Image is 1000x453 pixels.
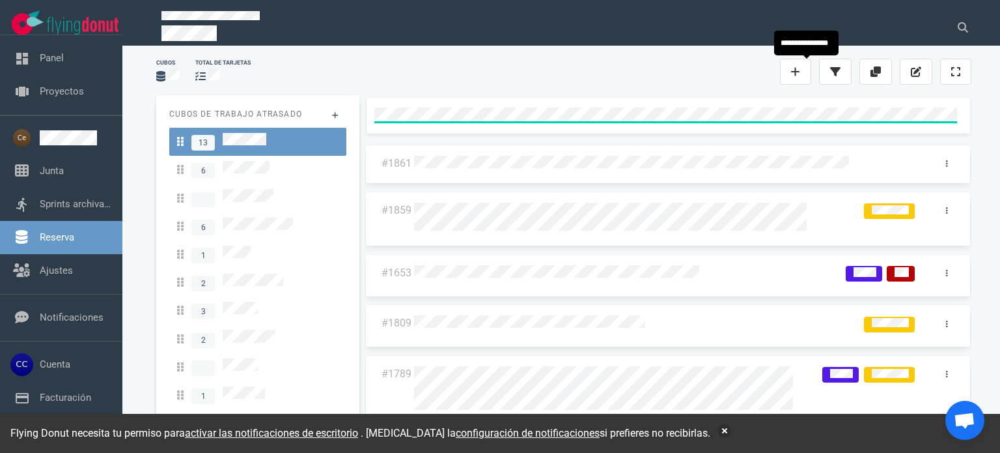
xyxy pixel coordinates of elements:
font: activar las notificaciones de escritorio [185,427,358,439]
a: Ajustes [40,265,73,276]
a: #1789 [382,368,411,380]
a: configuración de notificaciones [456,427,600,439]
img: Logotipo de texto de Flying Donut [47,17,118,35]
a: #1859 [382,204,411,216]
a: 13 [169,128,346,156]
a: #1861 [382,157,411,169]
font: 13 [199,138,208,147]
a: Chat abierto [945,401,984,440]
a: Proyectos [40,85,84,97]
font: 1 [201,392,206,401]
font: 6 [201,166,206,175]
a: 3 [169,297,346,325]
a: 1 [169,381,346,409]
a: 2 [169,269,346,297]
font: total de tarjetas [195,59,251,66]
font: Flying Donut necesita tu permiso para [10,427,185,439]
a: #1809 [382,317,411,329]
a: Panel [40,52,64,64]
a: #1653 [382,267,411,279]
a: Facturación [40,392,91,403]
font: 6 [201,223,206,232]
a: 6 [169,212,346,241]
font: 1 [201,251,206,260]
a: Reserva [40,231,74,243]
font: Cubos [156,59,175,66]
font: si prefieres no recibirlas. [600,427,710,439]
a: 1 [169,241,346,269]
a: 6 [169,156,346,184]
a: Junta [40,165,64,177]
a: 2 [169,325,346,353]
font: . [MEDICAL_DATA] la [361,427,456,439]
font: 2 [201,336,206,345]
font: 2 [201,279,206,288]
font: Cubos de trabajo atrasado [169,110,302,119]
font: 3 [201,307,206,316]
a: Sprints archivados [40,198,120,210]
